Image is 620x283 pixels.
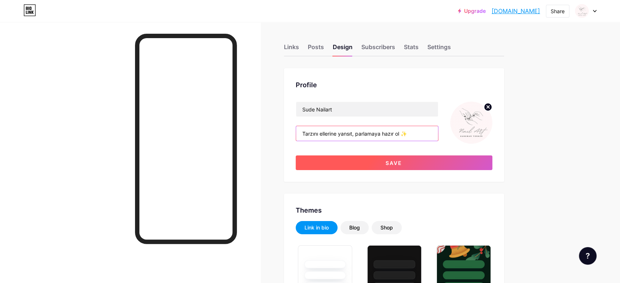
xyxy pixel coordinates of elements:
div: Themes [296,205,492,215]
div: Shop [380,224,393,231]
div: Link in bio [304,224,329,231]
a: Upgrade [458,8,486,14]
div: Settings [427,43,451,56]
img: R0GUE! [450,102,492,144]
input: Name [296,102,438,117]
input: Bio [296,126,438,141]
div: Links [284,43,299,56]
a: [DOMAIN_NAME] [492,7,540,15]
div: Share [551,7,565,15]
img: R0GUE! [575,4,589,18]
div: Posts [308,43,324,56]
div: Stats [404,43,419,56]
div: Profile [296,80,492,90]
span: Save [386,160,402,166]
div: Subscribers [361,43,395,56]
div: Blog [349,224,360,231]
button: Save [296,155,492,170]
div: Design [333,43,353,56]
